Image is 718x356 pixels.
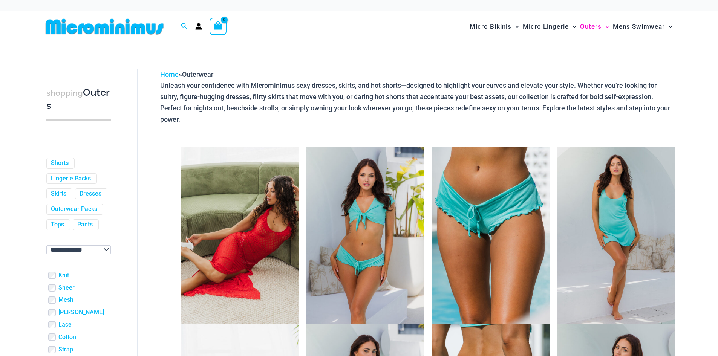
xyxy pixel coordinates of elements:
img: Sometimes Red 587 Dress 10 [181,147,299,324]
a: Cotton [58,333,76,341]
a: Mens SwimwearMenu ToggleMenu Toggle [611,15,674,38]
a: Search icon link [181,22,188,31]
img: Bahama Breeze Mint 9116 Crop Top 5119 Shorts 01v2 [306,147,424,324]
a: Account icon link [195,23,202,30]
span: Menu Toggle [511,17,519,36]
a: Knit [58,272,69,280]
a: Strap [58,346,73,354]
nav: Site Navigation [467,14,676,39]
span: Menu Toggle [665,17,672,36]
a: [PERSON_NAME] [58,309,104,316]
a: Mesh [58,296,73,304]
img: MM SHOP LOGO FLAT [43,18,167,35]
a: OutersMenu ToggleMenu Toggle [578,15,611,38]
img: Bahama Breeze Mint 5119 Shorts 01 [432,147,550,324]
span: shopping [46,88,83,98]
a: Lingerie Packs [51,175,91,183]
select: wpc-taxonomy-pa_color-745982 [46,245,111,254]
span: Mens Swimwear [613,17,665,36]
span: » [160,70,213,78]
span: Menu Toggle [569,17,576,36]
span: Outers [580,17,602,36]
a: Dresses [80,190,101,198]
a: Micro BikinisMenu ToggleMenu Toggle [468,15,521,38]
span: Micro Bikinis [470,17,511,36]
a: Shorts [51,159,69,167]
a: Micro LingerieMenu ToggleMenu Toggle [521,15,578,38]
span: Outerwear [182,70,213,78]
h3: Outers [46,86,111,112]
a: Skirts [51,190,66,198]
span: Micro Lingerie [523,17,569,36]
img: Bahama Breeze Mint 5867 Dress 01 [557,147,675,324]
a: Outerwear Packs [51,205,97,213]
p: Unleash your confidence with Microminimus sexy dresses, skirts, and hot shorts—designed to highli... [160,80,675,125]
a: Home [160,70,179,78]
a: Pants [77,221,93,229]
a: View Shopping Cart, empty [210,18,227,35]
a: Lace [58,321,72,329]
span: Menu Toggle [602,17,609,36]
a: Tops [51,221,64,229]
a: Sheer [58,284,75,292]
